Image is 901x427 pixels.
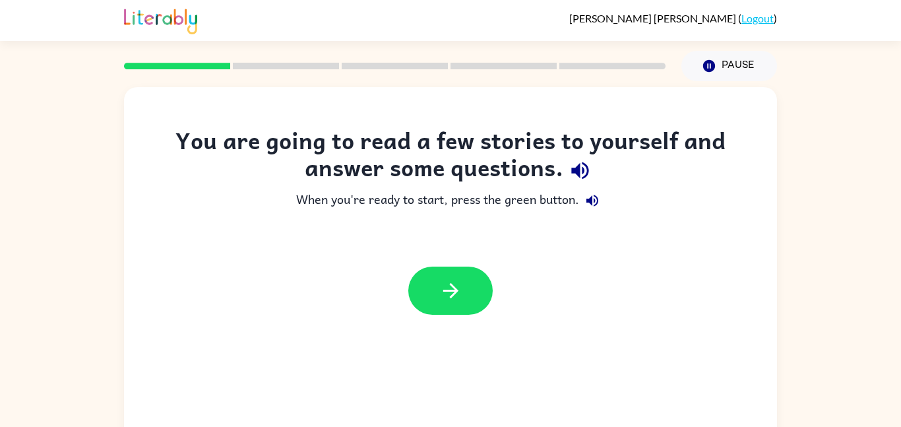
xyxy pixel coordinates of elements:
img: Literably [124,5,197,34]
div: You are going to read a few stories to yourself and answer some questions. [150,127,751,187]
span: [PERSON_NAME] [PERSON_NAME] [569,12,738,24]
button: Pause [681,51,777,81]
div: When you're ready to start, press the green button. [150,187,751,214]
a: Logout [741,12,774,24]
div: ( ) [569,12,777,24]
